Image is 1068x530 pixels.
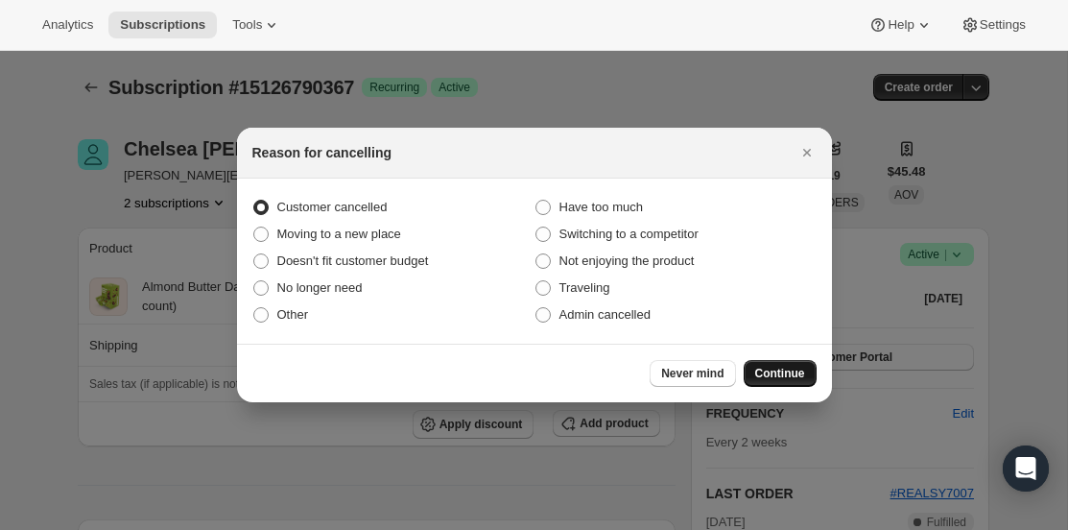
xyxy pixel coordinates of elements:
[794,139,820,166] button: Close
[277,307,309,322] span: Other
[744,360,817,387] button: Continue
[1003,446,1049,492] div: Open Intercom Messenger
[120,17,205,33] span: Subscriptions
[31,12,105,38] button: Analytics
[277,227,401,241] span: Moving to a new place
[277,253,429,268] span: Doesn't fit customer budget
[888,17,914,33] span: Help
[277,200,388,214] span: Customer cancelled
[277,280,363,295] span: No longer need
[857,12,944,38] button: Help
[650,360,735,387] button: Never mind
[42,17,93,33] span: Analytics
[559,227,699,241] span: Switching to a competitor
[108,12,217,38] button: Subscriptions
[980,17,1026,33] span: Settings
[559,307,651,322] span: Admin cancelled
[559,280,610,295] span: Traveling
[661,366,724,381] span: Never mind
[559,200,643,214] span: Have too much
[221,12,293,38] button: Tools
[949,12,1037,38] button: Settings
[755,366,805,381] span: Continue
[232,17,262,33] span: Tools
[252,143,392,162] h2: Reason for cancelling
[559,253,695,268] span: Not enjoying the product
